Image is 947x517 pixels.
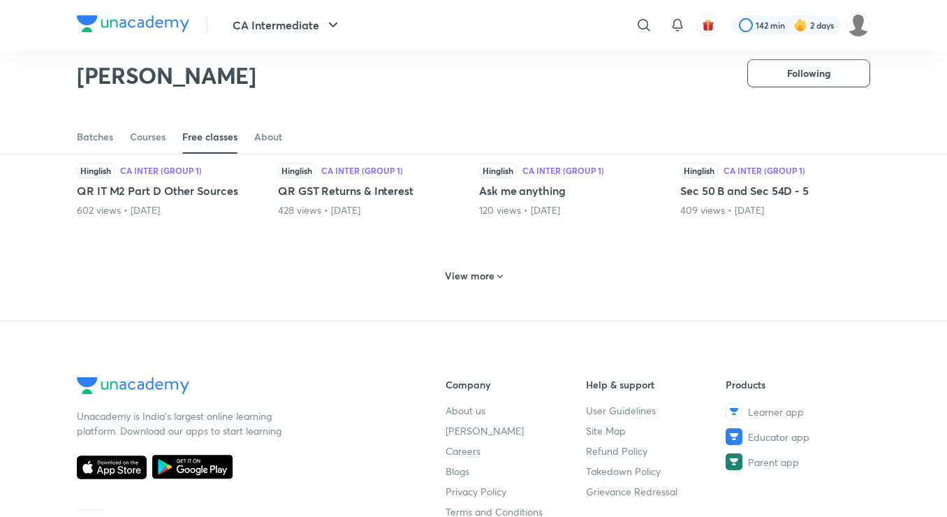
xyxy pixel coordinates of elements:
a: Privacy Policy [446,484,586,499]
h5: Ask me anything [479,182,669,199]
a: Parent app [726,453,866,470]
a: Courses [130,120,166,154]
img: Parent app [726,453,742,470]
a: Company Logo [77,15,189,36]
a: Takedown Policy [586,464,726,479]
span: Parent app [748,455,799,469]
div: 120 views • 6 months ago [479,203,669,217]
h6: View more [445,269,494,283]
div: CA Inter (Group 1) [321,166,403,175]
div: Hinglish [680,163,718,178]
h6: Products [726,377,866,392]
h6: Help & support [586,377,726,392]
a: [PERSON_NAME] [446,423,586,438]
a: User Guidelines [586,403,726,418]
a: Learner app [726,403,866,420]
a: About us [446,403,586,418]
img: Soumee [846,13,870,37]
a: Blogs [446,464,586,479]
a: About [254,120,282,154]
span: Educator app [748,430,809,444]
div: Courses [130,130,166,144]
a: Grievance Redressal [586,484,726,499]
button: Following [747,59,870,87]
div: Hinglish [479,163,517,178]
p: Unacademy is India’s largest online learning platform. Download our apps to start learning [77,409,286,438]
h5: QR IT M2 Part D Other Sources [77,182,267,199]
div: 428 views • 6 months ago [278,203,468,217]
div: 602 views • 6 months ago [77,203,267,217]
h5: QR GST Returns & Interest [278,182,468,199]
div: Hinglish [77,163,115,178]
img: avatar [702,19,714,31]
a: Company Logo [77,377,401,398]
div: CA Inter (Group 1) [522,166,604,175]
h2: [PERSON_NAME] [77,61,256,89]
span: Learner app [748,405,804,419]
a: Site Map [586,423,726,438]
div: About [254,130,282,144]
button: CA Intermediate [224,11,350,39]
div: Free classes [182,130,237,144]
span: Following [787,66,830,80]
div: CA Inter (Group 1) [724,166,805,175]
img: Learner app [726,403,742,420]
div: 409 views • 7 months ago [680,203,870,217]
span: Careers [446,444,480,458]
div: CA Inter (Group 1) [120,166,202,175]
a: Batches [77,120,113,154]
h5: Sec 50 B and Sec 54D - 5 [680,182,870,199]
a: Careers [446,444,586,458]
img: Company Logo [77,15,189,32]
a: Refund Policy [586,444,726,458]
button: avatar [697,14,719,36]
img: streak [793,18,807,32]
a: Free classes [182,120,237,154]
div: Batches [77,130,113,144]
img: Educator app [726,428,742,445]
h6: Company [446,377,586,392]
img: Company Logo [77,377,189,394]
a: Educator app [726,428,866,445]
div: Hinglish [278,163,316,178]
